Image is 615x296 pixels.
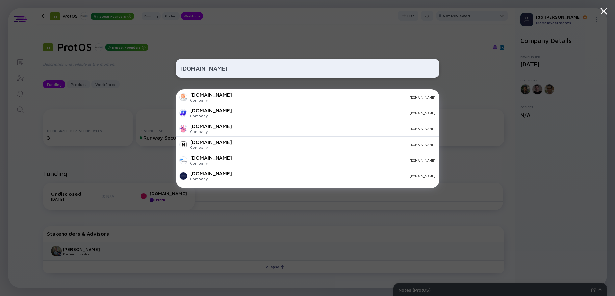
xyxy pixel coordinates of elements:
div: Company [190,113,232,118]
div: Company [190,161,232,166]
div: Company [190,145,232,150]
div: Company [190,176,232,181]
div: [DOMAIN_NAME] [237,95,435,99]
div: [DOMAIN_NAME] [237,174,435,178]
div: [DOMAIN_NAME] [237,127,435,131]
div: Company [190,98,232,102]
div: [DOMAIN_NAME] [190,107,232,113]
div: [DOMAIN_NAME] [190,92,232,98]
div: [DOMAIN_NAME] [190,171,232,176]
div: [DOMAIN_NAME] [190,186,232,192]
div: Company [190,129,232,134]
div: [DOMAIN_NAME] [190,139,232,145]
div: [DOMAIN_NAME] [237,158,435,162]
div: [DOMAIN_NAME] [237,143,435,147]
input: Search Company or Investor... [180,62,435,74]
div: [DOMAIN_NAME] [190,155,232,161]
div: [DOMAIN_NAME] [190,123,232,129]
div: [DOMAIN_NAME] [237,111,435,115]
